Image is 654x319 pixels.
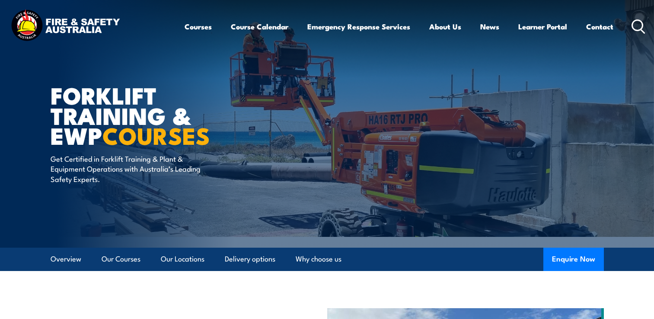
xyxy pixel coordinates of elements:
[51,85,264,145] h1: Forklift Training & EWP
[102,117,210,153] strong: COURSES
[586,15,613,38] a: Contact
[51,248,81,271] a: Overview
[296,248,341,271] a: Why choose us
[51,153,208,184] p: Get Certified in Forklift Training & Plant & Equipment Operations with Australia’s Leading Safety...
[543,248,604,271] button: Enquire Now
[185,15,212,38] a: Courses
[231,15,288,38] a: Course Calendar
[102,248,140,271] a: Our Courses
[480,15,499,38] a: News
[429,15,461,38] a: About Us
[518,15,567,38] a: Learner Portal
[225,248,275,271] a: Delivery options
[161,248,204,271] a: Our Locations
[307,15,410,38] a: Emergency Response Services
